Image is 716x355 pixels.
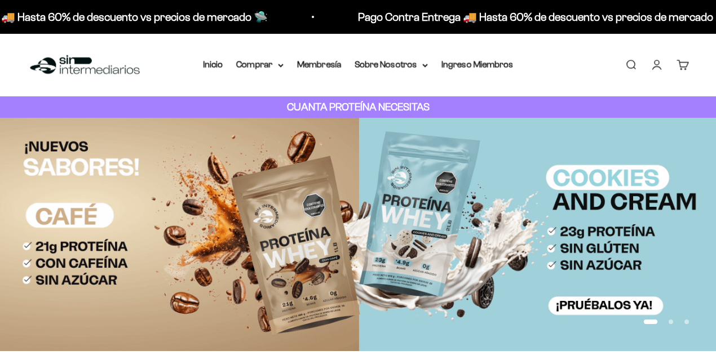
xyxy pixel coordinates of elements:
a: Inicio [203,60,223,69]
summary: Sobre Nosotros [355,57,428,72]
a: Membresía [297,60,341,69]
strong: CUANTA PROTEÍNA NECESITAS [287,101,430,113]
a: Ingreso Miembros [441,60,513,69]
summary: Comprar [236,57,284,72]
